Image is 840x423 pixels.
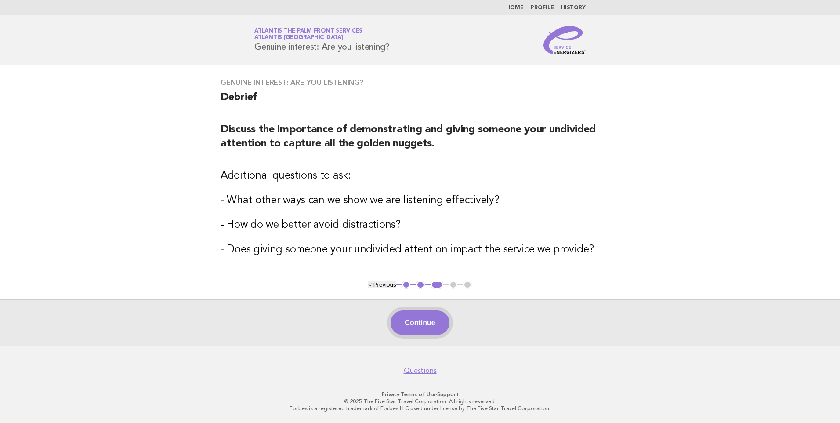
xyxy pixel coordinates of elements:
[401,391,436,397] a: Terms of Use
[382,391,399,397] a: Privacy
[431,281,443,289] button: 3
[151,391,689,398] p: · ·
[531,5,554,11] a: Profile
[221,123,619,158] h2: Discuss the importance of demonstrating and giving someone your undivided attention to capture al...
[254,29,390,51] h1: Genuine interest: Are you listening?
[151,405,689,412] p: Forbes is a registered trademark of Forbes LLC used under license by The Five Star Travel Corpora...
[437,391,459,397] a: Support
[543,26,586,54] img: Service Energizers
[402,281,411,289] button: 1
[254,28,362,40] a: Atlantis The Palm Front ServicesAtlantis [GEOGRAPHIC_DATA]
[506,5,524,11] a: Home
[221,218,619,232] h3: - How do we better avoid distractions?
[368,281,396,288] button: < Previous
[151,398,689,405] p: © 2025 The Five Star Travel Corporation. All rights reserved.
[416,281,425,289] button: 2
[561,5,586,11] a: History
[391,310,449,335] button: Continue
[221,169,619,183] h3: Additional questions to ask:
[221,91,619,112] h2: Debrief
[254,35,343,41] span: Atlantis [GEOGRAPHIC_DATA]
[221,193,619,208] h3: - What other ways can we show we are listening effectively?
[221,243,619,257] h3: - Does giving someone your undivided attention impact the service we provide?
[404,366,437,375] a: Questions
[221,78,619,87] h3: Genuine interest: Are you listening?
